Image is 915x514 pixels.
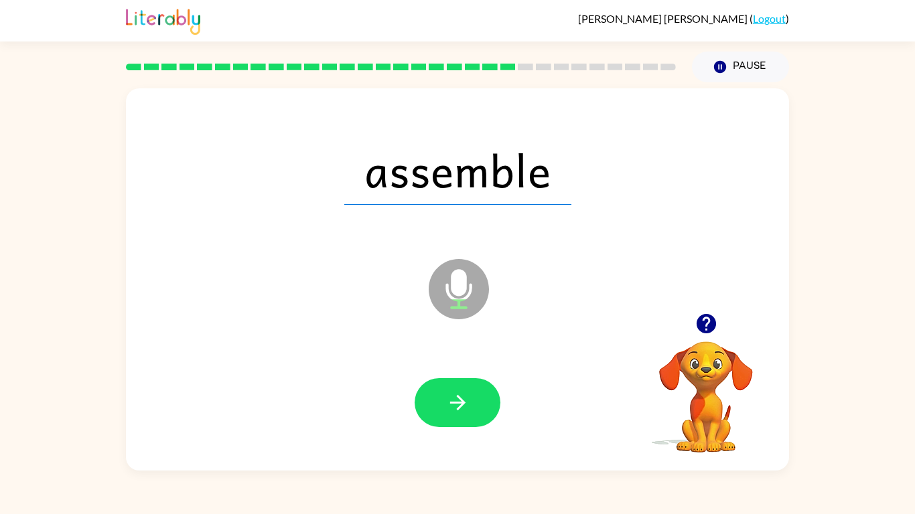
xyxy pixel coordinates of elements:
[578,12,789,25] div: ( )
[639,321,773,454] video: Your browser must support playing .mp4 files to use Literably. Please try using another browser.
[753,12,786,25] a: Logout
[692,52,789,82] button: Pause
[126,5,200,35] img: Literably
[344,135,571,205] span: assemble
[578,12,750,25] span: [PERSON_NAME] [PERSON_NAME]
